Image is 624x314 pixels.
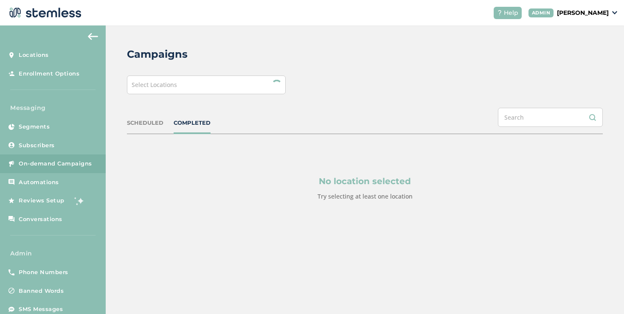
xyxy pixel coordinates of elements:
[19,268,68,277] span: Phone Numbers
[132,81,177,89] span: Select Locations
[127,47,188,62] h2: Campaigns
[71,192,88,209] img: glitter-stars-b7820f95.gif
[19,305,63,314] span: SMS Messages
[19,51,49,59] span: Locations
[19,178,59,187] span: Automations
[557,8,609,17] p: [PERSON_NAME]
[19,215,62,224] span: Conversations
[19,287,64,295] span: Banned Words
[528,8,554,17] div: ADMIN
[19,160,92,168] span: On-demand Campaigns
[582,273,624,314] iframe: Chat Widget
[88,33,98,40] img: icon-arrow-back-accent-c549486e.svg
[19,123,50,131] span: Segments
[498,108,603,127] input: Search
[19,70,79,78] span: Enrollment Options
[504,8,518,17] span: Help
[174,119,211,127] div: COMPLETED
[7,4,82,21] img: logo-dark-0685b13c.svg
[127,119,163,127] div: SCHEDULED
[497,10,502,15] img: icon-help-white-03924b79.svg
[612,11,617,14] img: icon_down-arrow-small-66adaf34.svg
[19,196,65,205] span: Reviews Setup
[318,192,413,200] label: Try selecting at least one location
[19,141,55,150] span: Subscribers
[168,175,562,188] p: No location selected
